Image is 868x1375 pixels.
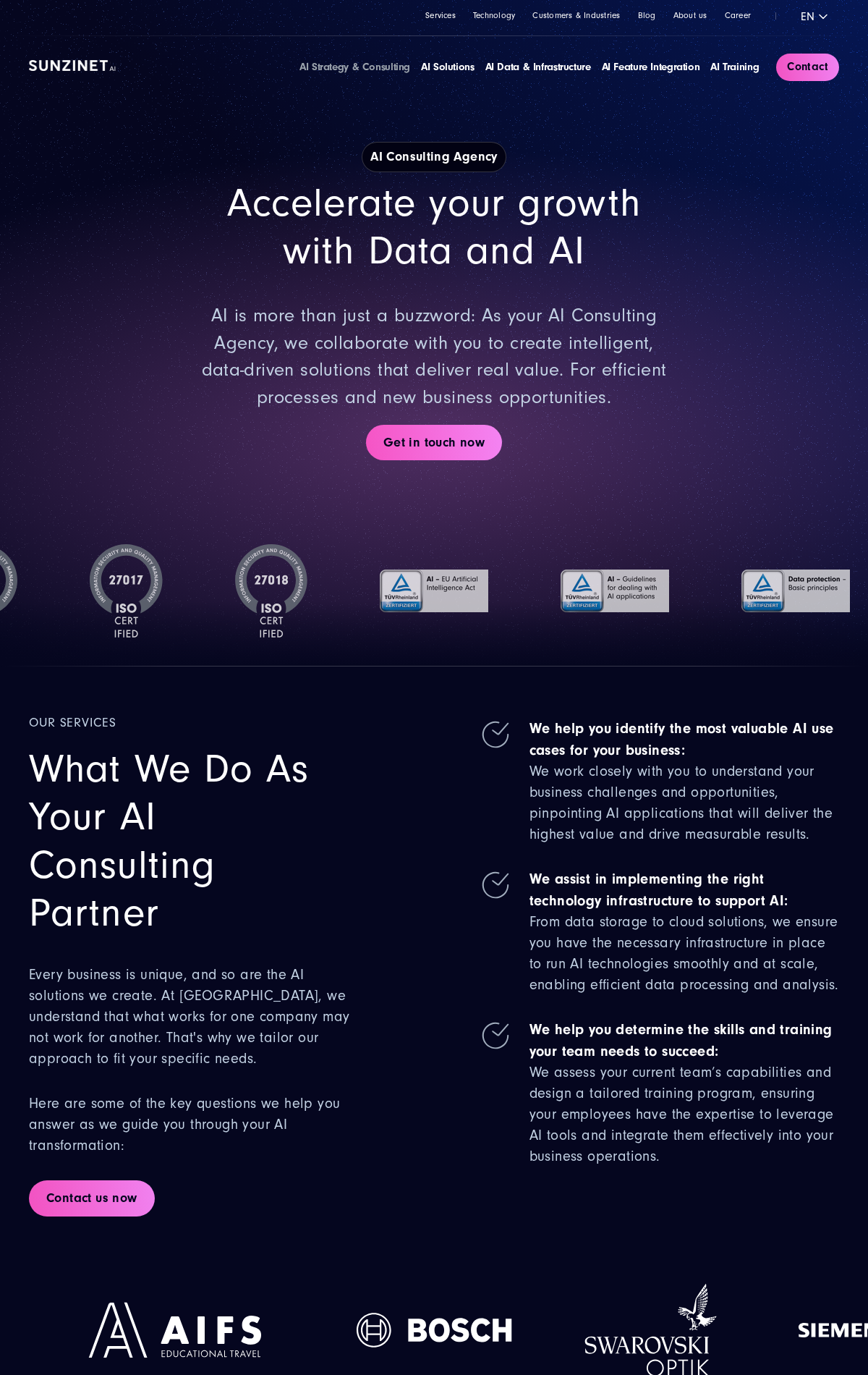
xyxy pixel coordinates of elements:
[29,60,116,72] img: SUNZINET AI Logo
[235,543,308,638] img: ISO-27018 Logo | AI agency SUNZINET
[362,142,506,172] strong: AI Consulting Agency
[776,54,839,81] a: Contact
[529,720,834,758] strong: We help you identify the most valuable AI use cases for your business:
[29,714,353,732] strong: Our Services
[29,1096,340,1154] span: Here are some of the key questions we help you answer as we guide you through your AI transformat...
[29,1180,155,1217] a: Contact us now
[529,868,839,996] p: From data storage to cloud solutions, we ensure you have the necessary infrastructure in place to...
[191,179,677,276] h2: Accelerate your growth with Data and AI
[529,1021,833,1059] strong: We help you determine the skills and training your team needs to succeed:
[532,11,620,20] a: Customers & Industries
[299,59,759,75] div: Navigation Menu
[673,11,707,20] a: About us
[529,718,839,845] p: We work closely with you to understand your business challenges and opportunities, pinpointing AI...
[529,871,788,909] strong: We assist in implementing the right technology infrastructure to support AI:
[425,11,456,20] a: Services
[485,61,591,73] a: AI Data & Infrastructure
[366,425,502,461] a: Get in touch now
[29,746,310,936] span: What We Do as Your AI Consulting Partner
[561,543,669,638] img: TÜV Certificate - AI Guidelines for dealing with AI applications | AI agency SUNZINET
[602,61,700,73] a: AI Feature Integration
[725,11,751,20] a: Career
[741,543,850,638] img: TÜV Certificate - Data protection - basic principles | AI agency SUNZINET
[29,967,349,1067] span: Every business is unique, and so are the AI solutions we create. At [GEOGRAPHIC_DATA], we underst...
[380,543,488,638] img: TÜV Certificate - EU Artificial Intelligence Act | AI agency SUNZINET
[421,61,475,73] a: AI Solutions
[529,1019,839,1167] p: We assess your current team’s capabilities and design a tailored training program, ensuring your ...
[638,11,656,20] a: Blog
[299,61,410,73] a: AI Strategy & Consulting
[473,11,515,20] a: Technology
[191,302,677,412] p: AI is more than just a buzzword: As your AI Consulting Agency, we collaborate with you to create ...
[425,9,751,22] div: Navigation Menu
[90,543,163,638] img: ISO-27017 Logo | AI agency SUNZINET
[710,61,759,73] a: AI Training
